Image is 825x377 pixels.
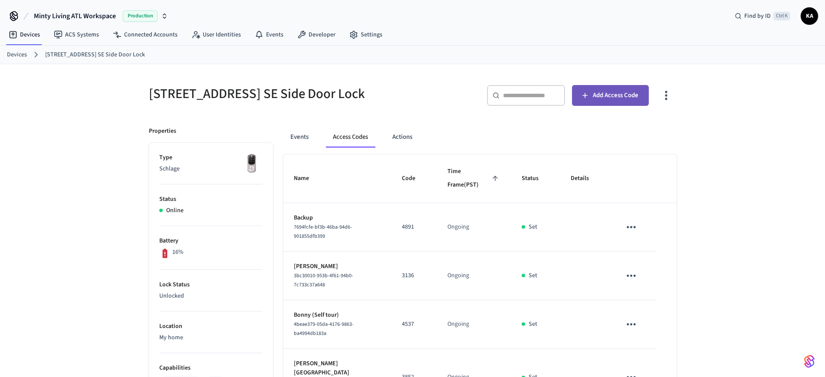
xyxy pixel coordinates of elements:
[34,11,116,21] span: Minty Living ATL Workspace
[159,364,263,373] p: Capabilities
[802,8,817,24] span: KA
[385,127,419,148] button: Actions
[402,172,427,185] span: Code
[47,27,106,43] a: ACS Systems
[447,165,501,192] span: Time Frame(PST)
[402,271,427,280] p: 3136
[294,321,354,337] span: 4beae379-05da-4176-9863-ba4994db183a
[402,320,427,329] p: 4537
[159,236,263,246] p: Battery
[437,203,511,252] td: Ongoing
[571,172,600,185] span: Details
[172,248,184,257] p: 16%
[342,27,389,43] a: Settings
[294,262,381,271] p: [PERSON_NAME]
[45,50,145,59] a: [STREET_ADDRESS] SE Side Door Lock
[123,10,158,22] span: Production
[294,213,381,223] p: Backup
[294,272,353,288] span: 3bc30010-953b-4f61-94b0-7c733c37a648
[106,27,184,43] a: Connected Accounts
[149,127,176,136] p: Properties
[166,206,184,215] p: Online
[283,127,316,148] button: Events
[159,195,263,204] p: Status
[529,271,537,280] p: Set
[572,85,649,106] button: Add Access Code
[294,172,320,185] span: Name
[402,223,427,232] p: 4891
[159,292,263,301] p: Unlocked
[593,90,638,101] span: Add Access Code
[773,12,790,20] span: Ctrl K
[804,354,815,368] img: SeamLogoGradient.69752ec5.svg
[283,127,677,148] div: ant example
[529,223,537,232] p: Set
[294,223,352,240] span: 7694fcfe-bf3b-46ba-94d6-901855dfb399
[2,27,47,43] a: Devices
[7,50,27,59] a: Devices
[728,8,797,24] div: Find by IDCtrl K
[149,85,408,103] h5: [STREET_ADDRESS] SE Side Door Lock
[184,27,248,43] a: User Identities
[437,252,511,300] td: Ongoing
[290,27,342,43] a: Developer
[248,27,290,43] a: Events
[294,311,381,320] p: Bonny (Self tour)
[241,153,263,175] img: Yale Assure Touchscreen Wifi Smart Lock, Satin Nickel, Front
[437,300,511,349] td: Ongoing
[522,172,550,185] span: Status
[159,164,263,174] p: Schlage
[159,153,263,162] p: Type
[529,320,537,329] p: Set
[159,280,263,289] p: Lock Status
[159,333,263,342] p: My home
[744,12,771,20] span: Find by ID
[159,322,263,331] p: Location
[801,7,818,25] button: KA
[326,127,375,148] button: Access Codes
